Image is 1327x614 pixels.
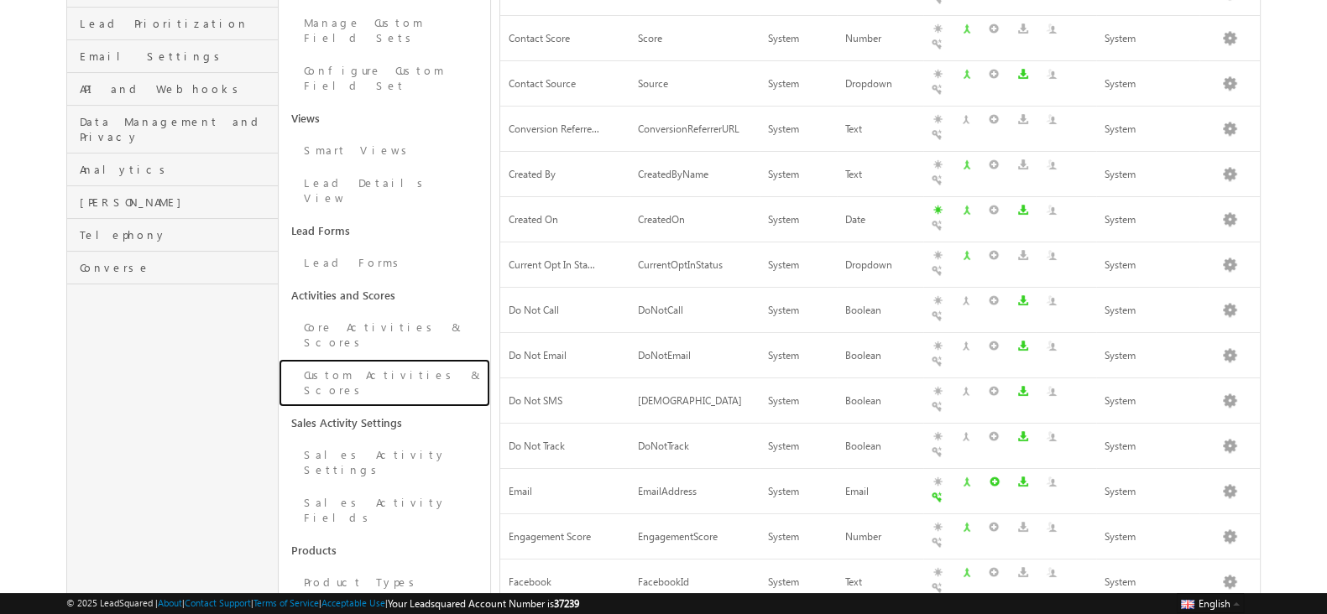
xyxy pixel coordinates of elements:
div: EmailAddress [638,483,750,501]
span: Converse [80,260,274,275]
div: System [1105,574,1191,591]
div: System [768,211,829,229]
a: Custom Activities & Scores [279,359,490,407]
a: Lead Prioritization [67,8,278,40]
div: System [1105,257,1191,274]
div: System [1105,166,1191,184]
span: Facebook [509,575,551,588]
span: © 2025 LeadSquared | | | | | [66,596,579,611]
span: Email [509,485,532,497]
a: Activities and Scores [279,279,490,311]
div: System [768,483,829,501]
a: Lead Forms [279,215,490,247]
div: Text [845,121,915,138]
span: Do Not Track [509,440,565,452]
a: [PERSON_NAME] [67,186,278,219]
div: Dropdown [845,257,915,274]
a: Data Management and Privacy [67,106,278,153]
a: Sales Activity Fields [279,487,490,534]
div: Score [638,30,750,48]
div: System [1105,347,1191,365]
div: EngagementScore [638,528,750,546]
a: About [158,597,182,608]
div: System [768,393,829,410]
a: Converse [67,252,278,284]
div: CreatedByName [638,166,750,184]
div: System [768,166,829,184]
a: API and Webhooks [67,73,278,106]
a: Sales Activity Settings [279,439,490,487]
div: Number [845,528,915,546]
div: System [768,121,829,138]
div: Date [845,211,915,229]
div: CreatedOn [638,211,750,229]
a: Email Settings [67,40,278,73]
div: DoNotCall [638,302,750,320]
span: 37239 [554,597,579,610]
span: Created On [509,213,558,226]
span: Telephony [80,227,274,242]
div: Dropdown [845,75,915,93]
span: Contact Source [509,77,576,90]
span: Your Leadsquared Account Number is [388,597,579,610]
a: Telephony [67,219,278,252]
span: Engagement Score [509,530,591,543]
div: Boolean [845,302,915,320]
a: Terms of Service [253,597,319,608]
a: Products [279,534,490,566]
span: Do Not Email [509,349,567,362]
a: Product Types [279,566,490,599]
span: English [1199,597,1230,610]
span: Email Settings [80,49,274,64]
a: Lead Details View [279,167,490,215]
div: System [768,528,829,546]
div: Source [638,75,750,93]
div: System [1105,483,1191,501]
div: System [768,347,829,365]
span: Contact Score [509,32,570,44]
div: Boolean [845,438,915,455]
span: API and Webhooks [80,81,274,96]
div: System [1105,121,1191,138]
a: Core Activities & Scores [279,311,490,359]
a: Smart Views [279,134,490,167]
div: System [768,438,829,455]
a: Configure Custom Field Set [279,55,490,102]
span: Lead Prioritization [80,16,274,31]
div: DoNotTrack [638,438,750,455]
div: System [1105,302,1191,320]
div: Boolean [845,393,915,410]
div: Text [845,574,915,591]
a: Lead Forms [279,247,490,279]
a: Sales Activity Settings [279,407,490,439]
span: Do Not Call [509,304,559,316]
a: Analytics [67,153,278,186]
span: Current Opt In Sta... [509,258,595,271]
div: System [768,257,829,274]
div: System [1105,393,1191,410]
span: [PERSON_NAME] [80,195,274,210]
div: System [768,574,829,591]
div: Email [845,483,915,501]
div: System [1105,528,1191,546]
button: English [1177,593,1244,613]
a: Views [279,102,490,134]
div: Boolean [845,347,915,365]
div: Number [845,30,915,48]
div: [DEMOGRAPHIC_DATA] [638,393,750,410]
span: Conversion Referre... [509,122,599,135]
div: Text [845,166,915,184]
a: Acceptable Use [321,597,385,608]
div: System [768,75,829,93]
span: Created By [509,168,556,180]
div: ConversionReferrerURL [638,121,750,138]
div: System [1105,211,1191,229]
div: CurrentOptInStatus [638,257,750,274]
span: Data Management and Privacy [80,114,274,144]
a: Manage Custom Field Sets [279,7,490,55]
div: FacebookId [638,574,750,591]
div: System [1105,438,1191,455]
span: Analytics [80,162,274,177]
div: System [768,302,829,320]
div: System [768,30,829,48]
